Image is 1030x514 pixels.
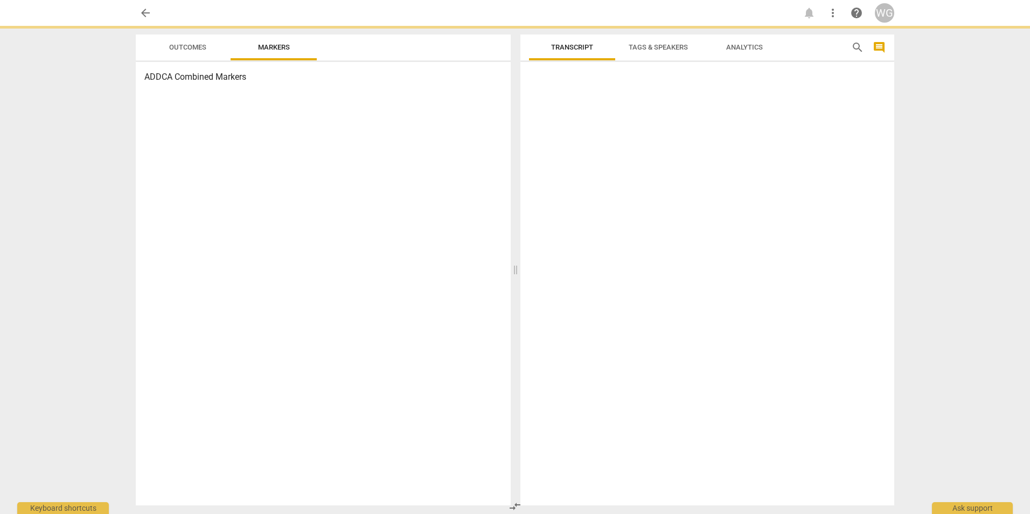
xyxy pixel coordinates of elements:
span: help [850,6,863,19]
button: Search [849,39,866,56]
span: more_vert [826,6,839,19]
a: Help [847,3,866,23]
div: Ask support [932,502,1013,514]
button: WG [875,3,894,23]
span: comment [873,41,886,54]
h3: ADDCA Combined Markers [144,71,502,84]
span: search [851,41,864,54]
button: Show/Hide comments [871,39,888,56]
span: Markers [258,43,290,51]
div: Keyboard shortcuts [17,502,109,514]
span: Outcomes [169,43,206,51]
span: Tags & Speakers [629,43,688,51]
span: Transcript [551,43,593,51]
span: arrow_back [139,6,152,19]
span: compare_arrows [509,500,521,513]
span: Analytics [726,43,763,51]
